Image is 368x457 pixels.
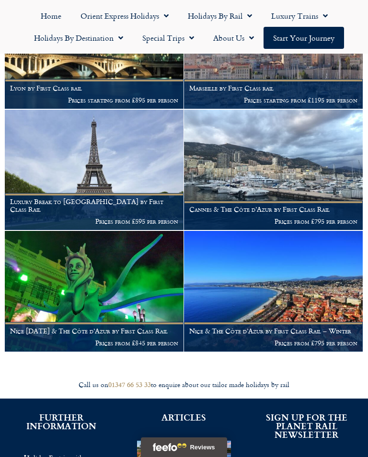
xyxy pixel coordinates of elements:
h1: Luxury Break to [GEOGRAPHIC_DATA] by First Class Rail [10,198,178,213]
p: Prices from £595 per person [10,217,178,225]
a: Luxury Trains [262,5,337,27]
a: Orient Express Holidays [71,5,178,27]
h2: FURTHER INFORMATION [14,413,108,430]
p: Prices from £795 per person [189,339,357,347]
a: Nice [DATE] & The Côte d’Azur by First Class Rail Prices from £845 per person [5,231,184,352]
a: Holidays by Rail [178,5,262,27]
p: Prices from £795 per person [189,217,357,225]
div: Call us on to enquire about our tailor made holidays by rail [5,380,363,389]
h1: Nice [DATE] & The Côte d’Azur by First Class Rail [10,327,178,335]
a: Start your Journey [264,27,344,49]
h1: Marseille by First Class rail [189,84,357,92]
p: Prices from £845 per person [10,339,178,347]
a: Luxury Break to [GEOGRAPHIC_DATA] by First Class Rail Prices from £595 per person [5,110,184,230]
h1: Nice & The Côte d’Azur by First Class Rail – Winter [189,327,357,335]
p: Prices starting from £1195 per person [189,96,357,104]
a: Special Trips [133,27,204,49]
a: Holidays by Destination [24,27,133,49]
h2: ARTICLES [137,413,231,422]
p: Prices starting from £895 per person [10,96,178,104]
a: Nice & The Côte d’Azur by First Class Rail – Winter Prices from £795 per person [184,231,363,352]
a: About Us [204,27,264,49]
h1: Lyon by First Class rail [10,84,178,92]
a: 01347 66 53 33 [108,379,151,389]
a: Cannes & The Côte d’Azur by First Class Rail Prices from £795 per person [184,110,363,230]
h2: SIGN UP FOR THE PLANET RAIL NEWSLETTER [260,413,354,439]
nav: Menu [5,5,363,49]
h1: Cannes & The Côte d’Azur by First Class Rail [189,206,357,213]
a: Home [31,5,71,27]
